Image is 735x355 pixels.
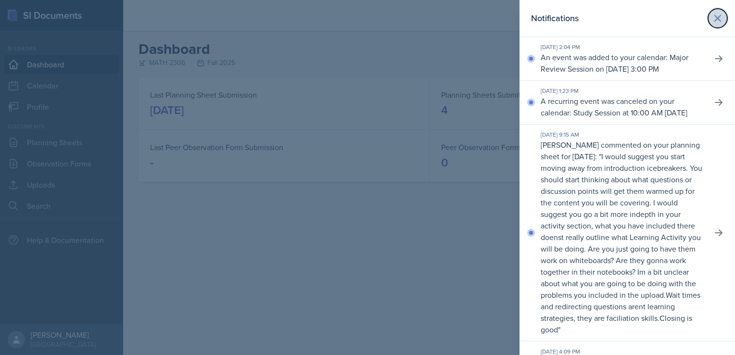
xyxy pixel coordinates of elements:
p: [PERSON_NAME] commented on your planning sheet for [DATE]: " " [541,139,704,335]
p: Wait times and redirecting questions arent learning strategies, they are faciliation skills. [541,290,700,323]
p: A recurring event was canceled on your calendar: Study Session at 10:00 AM [DATE] [541,95,704,118]
h2: Notifications [531,12,579,25]
div: [DATE] 9:15 AM [541,130,704,139]
p: An event was added to your calendar: Major Review Session on [DATE] 3:00 PM [541,51,704,75]
div: [DATE] 2:04 PM [541,43,704,51]
p: I would suggest you start moving away from introduction icebreakers. You should start thinking ab... [541,151,702,300]
div: [DATE] 1:23 PM [541,87,704,95]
